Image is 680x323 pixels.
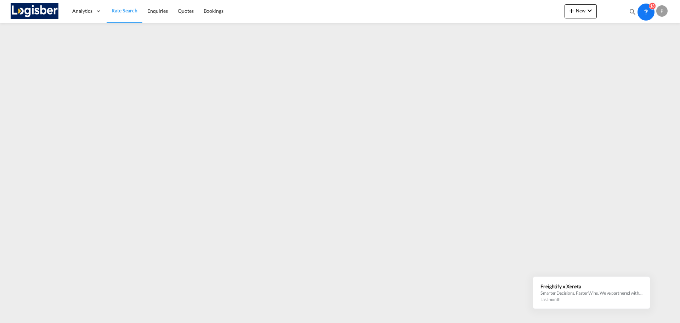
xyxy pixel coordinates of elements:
img: d7a75e507efd11eebffa5922d020a472.png [11,3,58,19]
button: icon-plus 400-fgNewicon-chevron-down [565,4,597,18]
span: Quotes [178,8,193,14]
md-icon: icon-magnify [629,8,636,16]
span: New [567,8,594,13]
div: P [656,5,668,17]
span: Analytics [72,7,92,15]
span: Bookings [204,8,223,14]
span: Enquiries [147,8,168,14]
md-icon: icon-plus 400-fg [567,6,576,15]
div: icon-magnify [629,8,636,18]
span: Rate Search [112,7,137,13]
md-icon: icon-chevron-down [585,6,594,15]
